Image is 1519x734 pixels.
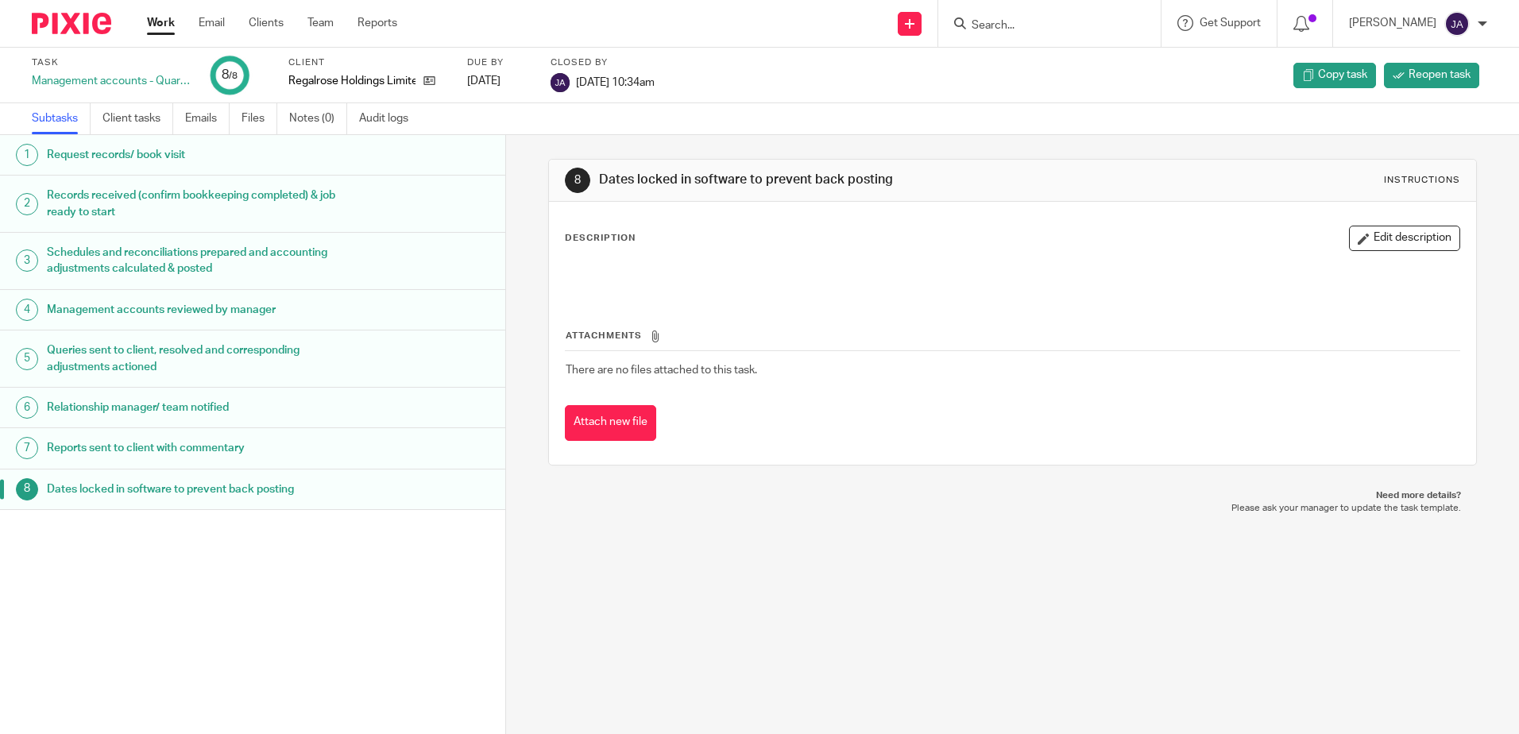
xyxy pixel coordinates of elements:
[1349,226,1460,251] button: Edit description
[599,172,1046,188] h1: Dates locked in software to prevent back posting
[47,338,342,379] h1: Queries sent to client, resolved and corresponding adjustments actioned
[467,73,531,89] div: [DATE]
[565,405,656,441] button: Attach new file
[359,103,420,134] a: Audit logs
[1384,63,1479,88] a: Reopen task
[1318,67,1367,83] span: Copy task
[1293,63,1376,88] a: Copy task
[102,103,173,134] a: Client tasks
[576,76,655,87] span: [DATE] 10:34am
[566,365,757,376] span: There are no files attached to this task.
[566,331,642,340] span: Attachments
[16,348,38,370] div: 5
[229,71,238,80] small: /8
[185,103,230,134] a: Emails
[47,396,342,419] h1: Relationship manager/ team notified
[47,183,342,224] h1: Records received (confirm bookkeeping completed) & job ready to start
[564,502,1460,515] p: Please ask your manager to update the task template.
[16,437,38,459] div: 7
[288,73,416,89] p: Regalrose Holdings Limited
[1444,11,1470,37] img: svg%3E
[222,66,238,84] div: 8
[47,436,342,460] h1: Reports sent to client with commentary
[289,103,347,134] a: Notes (0)
[32,56,191,69] label: Task
[47,143,342,167] h1: Request records/ book visit
[1200,17,1261,29] span: Get Support
[307,15,334,31] a: Team
[47,298,342,322] h1: Management accounts reviewed by manager
[288,56,447,69] label: Client
[32,103,91,134] a: Subtasks
[147,15,175,31] a: Work
[564,489,1460,502] p: Need more details?
[47,477,342,501] h1: Dates locked in software to prevent back posting
[242,103,277,134] a: Files
[32,73,191,89] div: Management accounts - Quarterly
[16,299,38,321] div: 4
[358,15,397,31] a: Reports
[16,249,38,272] div: 3
[970,19,1113,33] input: Search
[47,241,342,281] h1: Schedules and reconciliations prepared and accounting adjustments calculated & posted
[16,478,38,500] div: 8
[551,73,570,92] img: svg%3E
[199,15,225,31] a: Email
[565,232,636,245] p: Description
[249,15,284,31] a: Clients
[16,144,38,166] div: 1
[565,168,590,193] div: 8
[16,396,38,419] div: 6
[32,13,111,34] img: Pixie
[1349,15,1436,31] p: [PERSON_NAME]
[467,56,531,69] label: Due by
[16,193,38,215] div: 2
[1409,67,1471,83] span: Reopen task
[551,56,655,69] label: Closed by
[1384,174,1460,187] div: Instructions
